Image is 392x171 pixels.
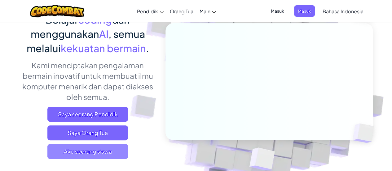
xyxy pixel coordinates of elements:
a: Bahasa Indonesia [319,3,367,20]
img: Overlap cubes [342,110,389,156]
span: kekuatan bermain [61,42,146,54]
span: Main [200,8,210,15]
span: AI [99,28,108,40]
span: Pendidik [137,8,158,15]
p: Kami menciptakan pengalaman bermain inovatif untuk membuat ilmu komputer menarik dan dapat diakse... [20,60,156,102]
span: Bahasa Indonesia [323,8,363,15]
a: Saya Orang Tua [47,125,128,140]
a: Orang Tua [167,3,196,20]
button: Masuk [294,5,315,17]
button: Aku seorang siswa [47,144,128,159]
span: . [146,42,149,54]
a: Pendidik [134,3,167,20]
img: CodeCombat logo [30,5,84,17]
button: Masuk [267,5,288,17]
a: Saya seorang Pendidik [47,107,128,122]
a: Main [196,3,219,20]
